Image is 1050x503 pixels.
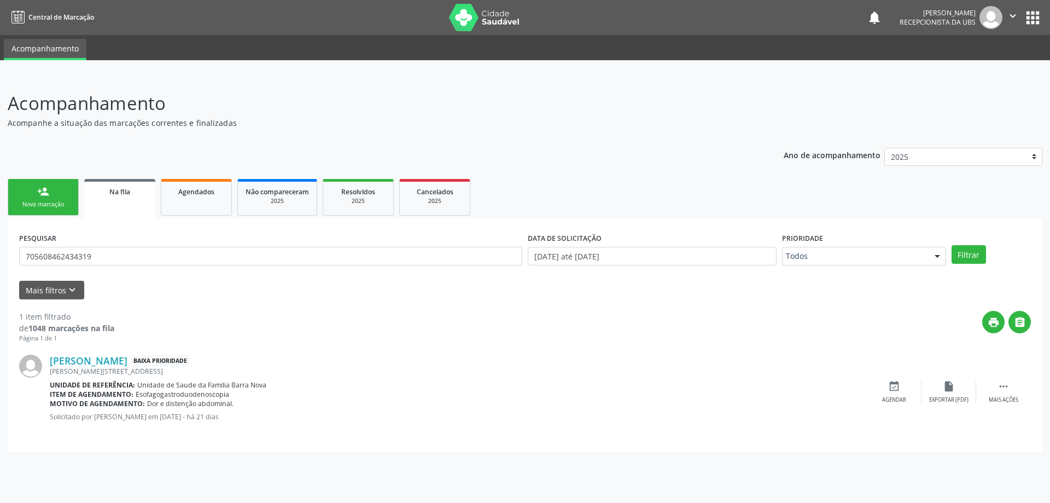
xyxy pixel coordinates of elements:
[178,187,214,196] span: Agendados
[8,8,94,26] a: Central de Marcação
[50,412,867,421] p: Solicitado por [PERSON_NAME] em [DATE] - há 21 dias
[8,90,732,117] p: Acompanhamento
[50,380,135,390] b: Unidade de referência:
[50,399,145,408] b: Motivo de agendamento:
[929,396,969,404] div: Exportar (PDF)
[1002,6,1023,29] button: 
[19,247,522,265] input: Nome, CNS
[407,197,462,205] div: 2025
[867,10,882,25] button: notifications
[19,311,114,322] div: 1 item filtrado
[782,230,823,247] label: Prioridade
[528,247,777,265] input: Selecione um intervalo
[19,322,114,334] div: de
[900,18,976,27] span: Recepcionista da UBS
[988,316,1000,328] i: print
[1023,8,1042,27] button: apps
[147,399,234,408] span: Dor e distenção abdominal.
[997,380,1010,392] i: 
[66,284,78,296] i: keyboard_arrow_down
[28,323,114,333] strong: 1048 marcações na fila
[37,186,49,198] div: person_add
[137,380,266,390] span: Unidade de Saude da Familia Barra Nova
[50,367,867,376] div: [PERSON_NAME][STREET_ADDRESS]
[1008,311,1031,333] button: 
[246,197,309,205] div: 2025
[982,311,1005,333] button: print
[888,380,900,392] i: event_available
[989,396,1018,404] div: Mais ações
[8,117,732,129] p: Acompanhe a situação das marcações correntes e finalizadas
[882,396,906,404] div: Agendar
[136,390,229,399] span: Esofagogastroduodenoscopia
[109,187,130,196] span: Na fila
[19,355,42,378] img: img
[50,355,127,367] a: [PERSON_NAME]
[19,230,56,247] label: PESQUISAR
[417,187,453,196] span: Cancelados
[786,251,924,262] span: Todos
[1014,316,1026,328] i: 
[784,148,880,161] p: Ano de acompanhamento
[19,281,84,300] button: Mais filtroskeyboard_arrow_down
[246,187,309,196] span: Não compareceram
[900,8,976,18] div: [PERSON_NAME]
[528,230,602,247] label: DATA DE SOLICITAÇÃO
[50,390,133,399] b: Item de agendamento:
[341,187,375,196] span: Resolvidos
[979,6,1002,29] img: img
[28,13,94,22] span: Central de Marcação
[16,200,71,209] div: Nova marcação
[19,334,114,343] div: Página 1 de 1
[943,380,955,392] i: insert_drive_file
[1007,10,1019,22] i: 
[131,355,189,367] span: Baixa Prioridade
[952,245,986,264] button: Filtrar
[331,197,386,205] div: 2025
[4,39,86,60] a: Acompanhamento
